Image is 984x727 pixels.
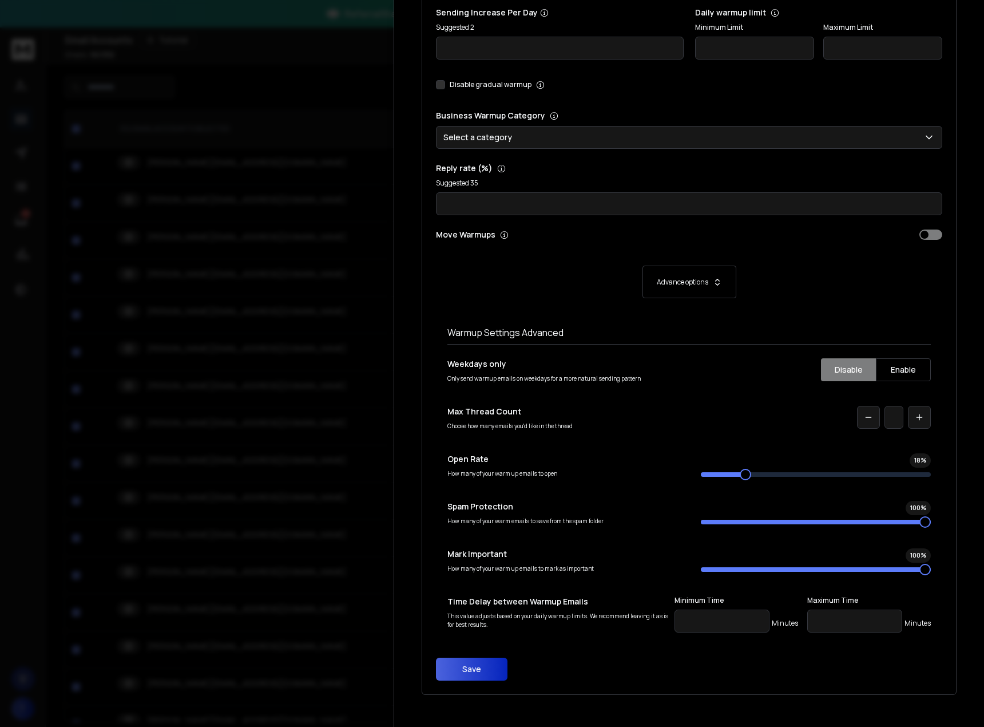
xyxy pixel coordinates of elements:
p: Choose how many emails you'd like in the thread [447,422,678,430]
label: Disable gradual warmup [450,80,531,89]
p: Business Warmup Category [436,110,942,121]
div: 100 % [906,548,931,563]
label: Minimum Time [674,596,798,605]
button: Disable [821,358,876,381]
label: Minimum Limit [695,23,814,32]
div: 100 % [906,501,931,515]
h1: Warmup Settings Advanced [447,326,931,339]
p: How many of your warm up emails to open [447,469,678,478]
label: Maximum Time [807,596,931,605]
p: Suggested 2 [436,23,684,32]
p: Select a category [443,132,517,143]
label: Maximum Limit [823,23,942,32]
p: Spam Protection [447,501,678,512]
button: Advance options [447,266,931,298]
p: Time Delay between Warmup Emails [447,596,670,607]
p: Sending Increase Per Day [436,7,684,18]
p: Minutes [772,619,798,628]
p: How many of your warm emails to save from the spam folder [447,517,678,526]
p: Mark Important [447,548,678,560]
p: Reply rate (%) [436,163,942,174]
div: 18 % [910,453,931,468]
p: Open Rate [447,453,678,465]
button: Save [436,658,507,681]
p: Weekdays only [447,358,678,370]
p: Max Thread Count [447,406,678,417]
p: Only send warmup emails on weekdays for a more natural sending pattern [447,374,678,383]
p: Daily warmup limit [695,7,943,18]
p: Minutes [904,619,931,628]
p: This value adjusts based on your daily warmup limits. We recommend leaving it as is for best resu... [447,612,670,629]
p: Advance options [657,278,708,287]
p: Move Warmups [436,229,686,240]
p: Suggested 35 [436,179,942,188]
p: How many of your warm up emails to mark as important [447,564,678,573]
button: Enable [876,358,931,381]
